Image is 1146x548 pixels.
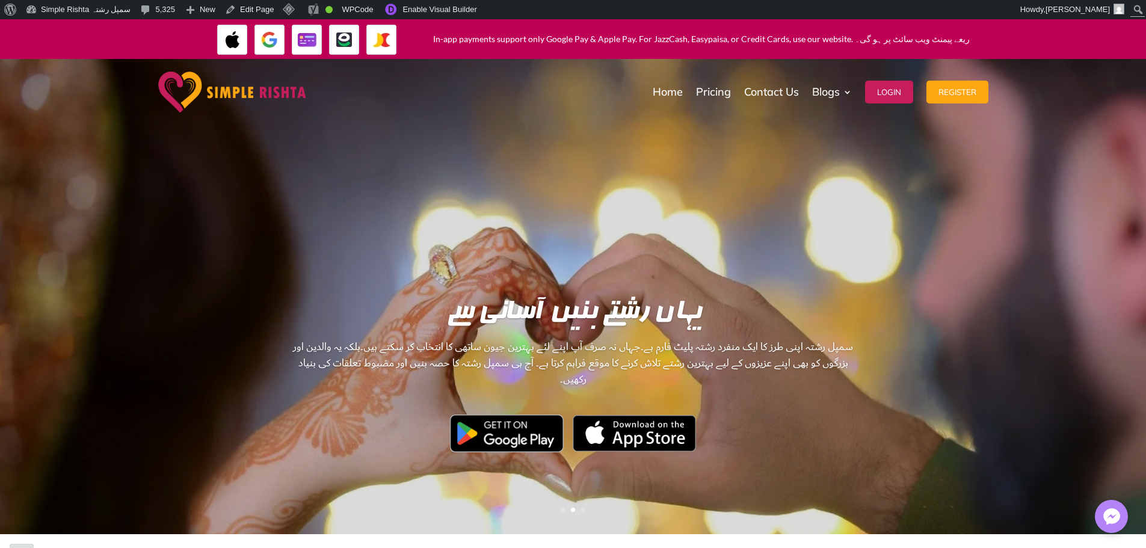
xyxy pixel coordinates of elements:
[561,508,565,512] a: 1
[450,414,564,452] img: Google Play
[1100,505,1124,529] img: Messenger
[696,62,731,122] a: Pricing
[289,339,857,457] : سمپل رشتہ اپنی طرز کا ایک منفرد رشتہ پلیٹ فارم ہے۔جہاں نہ صرف آپ اپنے لئے بہترین جیون ساتھی کا ان...
[653,62,683,122] a: Home
[926,81,988,103] button: Register
[865,62,913,122] a: Login
[325,6,333,13] div: Good
[571,508,575,512] a: 2
[865,81,913,103] button: Login
[581,508,585,512] a: 3
[812,62,852,122] a: Blogs
[926,62,988,122] a: Register
[744,62,799,122] a: Contact Us
[1046,5,1110,14] span: [PERSON_NAME]
[289,300,857,333] h1: یہاں رشتے بنیں آسانی سے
